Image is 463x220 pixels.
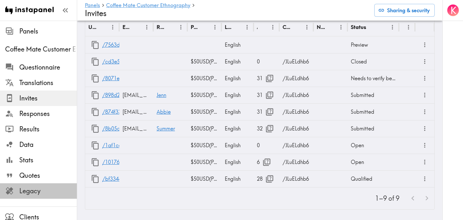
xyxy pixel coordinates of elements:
[450,5,456,16] span: K
[102,37,208,53] a: /7563d356-99e0-4f56-b752-e20d418685c3
[187,87,222,103] div: $50 USD ( Panelist chooses )
[336,22,346,32] button: Menu
[222,53,254,70] div: English
[279,53,313,70] div: /JLuELdhb6
[98,22,108,32] button: Sort
[387,22,397,32] button: Menu
[348,154,399,170] div: Open
[166,22,176,32] button: Sort
[348,170,399,187] div: Qualified
[257,137,276,154] div: 0
[200,22,210,32] button: Sort
[242,22,252,32] button: Menu
[257,154,276,170] div: 6
[420,140,430,151] button: more
[447,4,459,17] button: K
[222,154,254,170] div: English
[420,73,430,84] button: more
[19,171,77,180] span: Quotes
[351,24,366,30] div: Status
[119,103,153,120] div: nurseabbie23@gmail.com
[187,154,222,170] div: $50 USD ( Panelist chooses )
[157,92,166,98] a: Jenn
[279,87,313,103] div: /JLuELdhb6
[404,22,413,32] button: Menu
[102,53,206,70] a: /cd3e5af4-39df-4d0c-b153-853457909eef
[108,22,118,32] button: Menu
[176,22,186,32] button: Menu
[257,53,276,70] div: 0
[157,24,166,30] div: Response
[257,171,276,187] div: 28
[302,22,312,32] button: Menu
[279,137,313,154] div: /JLuELdhb6
[19,27,77,36] span: Panels
[279,120,313,137] div: /JLuELdhb6
[19,78,77,87] span: Translations
[157,125,175,132] span: Summer
[232,22,242,32] button: Sort
[19,187,77,196] span: Legacy
[187,103,222,120] div: $50 USD ( Panelist chooses )
[19,156,77,165] span: Stats
[102,154,207,170] a: /10176fbc-311e-4526-961f-0cb80a2e366a
[420,174,430,184] button: more
[222,36,254,53] div: English
[19,109,77,118] span: Responses
[123,24,132,30] div: Email
[222,120,254,137] div: English
[420,123,430,134] button: more
[279,154,313,170] div: /JLuELdhb6
[257,24,258,30] div: Answers
[157,109,171,115] a: Abbie
[88,24,97,30] div: URL
[187,120,222,137] div: $50 USD ( Panelist chooses )
[102,70,206,87] a: /8071e58c-1f5f-45fb-a3a1-ee48c80b29b4
[374,4,435,17] button: Sharing & security
[5,45,77,54] div: Coffee Mate Customer Ethnography
[210,22,220,32] button: Menu
[257,104,276,120] div: 31
[292,22,302,32] button: Sort
[348,87,399,103] div: Submitted
[102,171,208,187] a: /bf3344a7-1919-4b7d-ad5e-433725300fbc
[420,157,430,167] button: more
[102,104,204,120] a: /874f33f1-7c0b-48f2-b6c0-1be333096f29
[348,120,399,137] div: Submitted
[222,87,254,103] div: English
[367,22,377,32] button: Sort
[279,70,313,87] div: /JLuELdhb6
[119,120,153,137] div: sumnic14@aol.com
[187,137,222,154] div: $50 USD ( Panelist chooses )
[106,3,190,9] a: Coffee Mate Customer Ethnography
[102,120,211,137] a: /8b05a392-255a-4691-b34d-46bdeb9a0c35
[283,24,292,30] div: Creator
[348,137,399,154] div: Open
[420,107,430,117] button: more
[258,22,268,32] button: Sort
[222,170,254,187] div: English
[222,137,254,154] div: English
[102,87,207,103] a: /898d2126-6171-4a71-8880-8f4088c697c1
[257,70,276,87] div: 31
[375,194,399,203] p: 1–9 of 9
[420,40,430,50] button: more
[420,90,430,100] button: more
[19,140,77,149] span: Data
[348,53,399,70] div: Closed
[102,137,202,154] a: /1af1cd81-2d8c-40a2-870f-d49ff352f6fb
[348,103,399,120] div: Submitted
[222,70,254,87] div: English
[222,103,254,120] div: English
[268,22,278,32] button: Menu
[187,170,222,187] div: $50 USD ( Panelist chooses )
[187,53,222,70] div: $50 USD ( Panelist chooses )
[187,70,222,87] div: $50 USD ( Panelist chooses )
[19,63,77,72] span: Questionnaire
[142,22,152,32] button: Menu
[19,125,77,134] span: Results
[326,22,336,32] button: Sort
[403,22,413,32] button: Sort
